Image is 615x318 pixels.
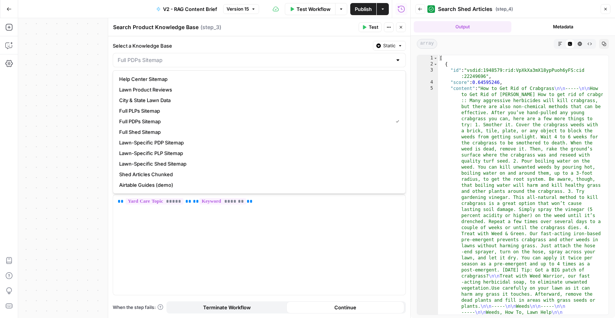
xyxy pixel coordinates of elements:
div: 4 [417,79,438,85]
span: Search Shed Articles [438,5,492,13]
span: Continue [334,304,356,311]
button: V2 - RAG Content Brief [152,3,222,15]
button: Metadata [514,21,612,33]
span: Full PDPs Sitemap [119,118,390,125]
span: Test [369,24,378,31]
span: Publish [355,5,372,13]
button: Test Workflow [285,3,335,15]
span: Toggle code folding, rows 1 through 153 [433,55,438,61]
button: Version 15 [223,4,259,14]
span: Lawn-Specific Shed Sitemap [119,160,396,168]
span: Toggle code folding, rows 2 through 26 [433,61,438,67]
span: Version 15 [227,6,249,12]
button: Static [373,41,406,51]
button: Publish [350,3,376,15]
span: ( step_3 ) [200,23,221,31]
input: Full PDPs Sitemap [118,56,392,64]
textarea: Search Product Knowledge Base [113,23,199,31]
button: Output [414,21,511,33]
button: Test [359,22,382,32]
span: Airtable Guides (demo) [119,181,396,189]
span: Lawn-Specific PLP Sitemap [119,149,396,157]
label: Select a Knowledge Base [113,42,370,50]
span: Full Shed Sitemap [119,128,396,136]
span: Full PLPs Sitemap [119,107,396,115]
span: Static [383,42,396,49]
span: V2 - RAG Content Brief [163,5,217,13]
div: 3 [417,67,438,79]
div: 2 [417,61,438,67]
div: Find the Knowledge Base ID in the URL of the 'Knowledge Bases' section, e.g., /[DATE]-lawn-care-0... [113,70,406,84]
div: 1 [417,55,438,61]
button: Terminate Workflow [168,301,286,313]
span: Help Center Sitemap [119,75,396,83]
span: Terminate Workflow [203,304,251,311]
span: ( step_4 ) [495,6,513,12]
span: Test Workflow [297,5,331,13]
a: When the step fails: [113,304,163,311]
span: Lawn-Specific PDP Sitemap [119,139,396,146]
span: Lawn Product Reviews [119,86,396,93]
span: array [417,39,437,49]
span: City & State Lawn Data [119,96,396,104]
span: Shed Articles Chunked [119,171,396,178]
